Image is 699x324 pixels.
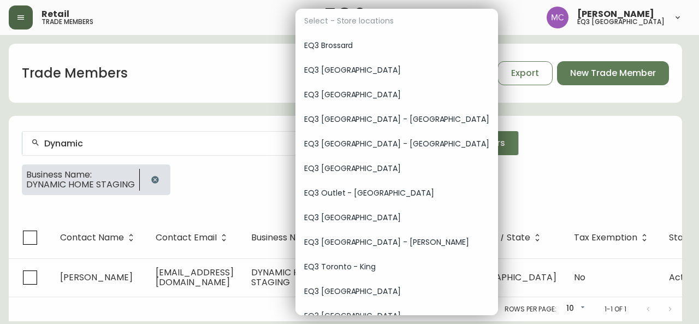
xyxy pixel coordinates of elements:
span: EQ3 Brossard [304,40,489,51]
span: EQ3 Outlet - [GEOGRAPHIC_DATA] [304,187,489,199]
span: EQ3 [GEOGRAPHIC_DATA] - [GEOGRAPHIC_DATA] [304,138,489,150]
div: EQ3 [GEOGRAPHIC_DATA] - [GEOGRAPHIC_DATA] [295,132,498,156]
div: EQ3 [GEOGRAPHIC_DATA] [295,279,498,304]
span: EQ3 Toronto - King [304,261,489,273]
span: EQ3 [GEOGRAPHIC_DATA] - [PERSON_NAME] [304,237,489,248]
span: EQ3 [GEOGRAPHIC_DATA] [304,286,489,297]
div: EQ3 [GEOGRAPHIC_DATA] [295,83,498,107]
span: EQ3 [GEOGRAPHIC_DATA] [304,64,489,76]
div: EQ3 Outlet - [GEOGRAPHIC_DATA] [295,181,498,205]
span: EQ3 [GEOGRAPHIC_DATA] [304,89,489,101]
span: EQ3 [GEOGRAPHIC_DATA] [304,212,489,223]
div: EQ3 Toronto - King [295,255,498,279]
div: EQ3 Brossard [295,33,498,58]
div: EQ3 [GEOGRAPHIC_DATA] - [PERSON_NAME] [295,230,498,255]
span: EQ3 [GEOGRAPHIC_DATA] [304,310,489,322]
div: EQ3 [GEOGRAPHIC_DATA] [295,205,498,230]
span: EQ3 [GEOGRAPHIC_DATA] [304,163,489,174]
div: EQ3 [GEOGRAPHIC_DATA] [295,58,498,83]
div: EQ3 [GEOGRAPHIC_DATA] - [GEOGRAPHIC_DATA] [295,107,498,132]
span: EQ3 [GEOGRAPHIC_DATA] - [GEOGRAPHIC_DATA] [304,114,489,125]
div: EQ3 [GEOGRAPHIC_DATA] [295,156,498,181]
